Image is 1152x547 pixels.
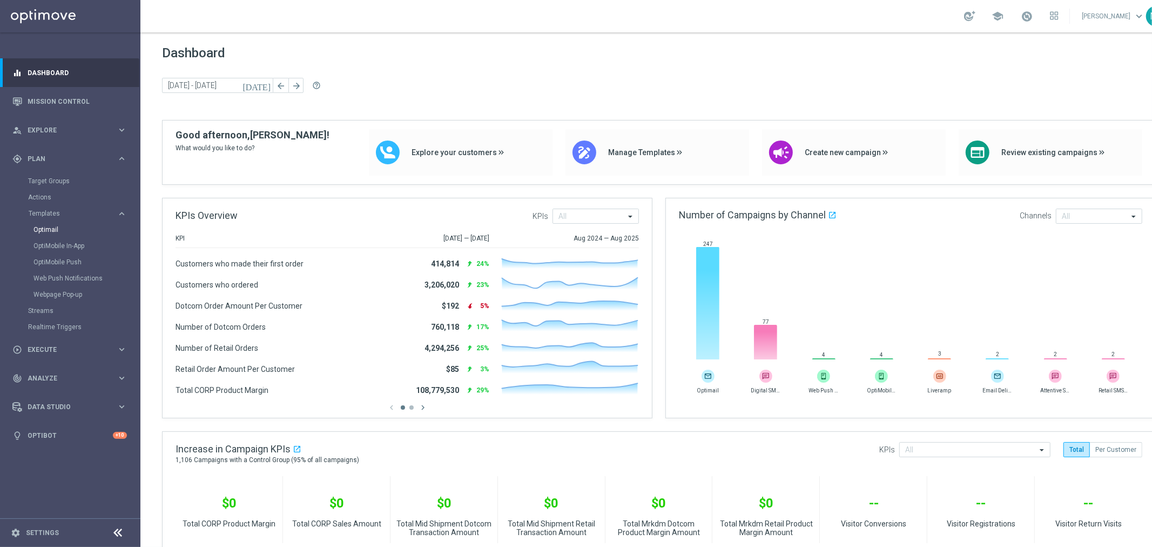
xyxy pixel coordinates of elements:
div: Data Studio [12,402,117,412]
div: Web Push Notifications [33,270,139,286]
i: keyboard_arrow_right [117,344,127,355]
div: Mission Control [12,87,127,116]
div: OptiMobile Push [33,254,139,270]
span: school [992,10,1003,22]
div: Plan [12,154,117,164]
i: equalizer [12,68,22,78]
span: Plan [28,156,117,162]
a: Streams [28,306,112,315]
a: Target Groups [28,177,112,185]
i: keyboard_arrow_right [117,125,127,135]
div: +10 [113,432,127,439]
div: Streams [28,303,139,319]
button: equalizer Dashboard [12,69,127,77]
div: Webpage Pop-up [33,286,139,303]
span: Analyze [28,375,117,382]
i: keyboard_arrow_right [117,209,127,219]
div: Templates [28,205,139,303]
i: play_circle_outline [12,345,22,355]
i: lightbulb [12,431,22,441]
i: keyboard_arrow_right [117,373,127,383]
button: Mission Control [12,97,127,106]
span: Explore [28,127,117,134]
button: person_search Explore keyboard_arrow_right [12,126,127,135]
div: Explore [12,125,117,135]
a: [PERSON_NAME]keyboard_arrow_down [1081,8,1146,24]
a: OptiMobile In-App [33,242,112,250]
button: track_changes Analyze keyboard_arrow_right [12,374,127,383]
div: Execute [12,345,117,355]
span: Templates [29,210,106,217]
a: Mission Control [28,87,127,116]
i: settings [11,528,21,538]
button: play_circle_outline Execute keyboard_arrow_right [12,345,127,354]
div: Dashboard [12,58,127,87]
i: track_changes [12,373,22,383]
i: person_search [12,125,22,135]
a: Optimail [33,225,112,234]
a: OptiMobile Push [33,258,112,266]
span: keyboard_arrow_down [1133,10,1145,22]
button: gps_fixed Plan keyboard_arrow_right [12,155,127,163]
button: lightbulb Optibot +10 [12,431,127,440]
a: Dashboard [28,58,127,87]
a: Optibot [28,421,113,450]
button: Data Studio keyboard_arrow_right [12,403,127,411]
a: Actions [28,193,112,202]
div: Realtime Triggers [28,319,139,335]
div: OptiMobile In-App [33,238,139,254]
div: Actions [28,189,139,205]
i: keyboard_arrow_right [117,402,127,412]
a: Settings [26,530,59,536]
div: Optimail [33,222,139,238]
a: Realtime Triggers [28,323,112,331]
div: Optibot [12,421,127,450]
div: Target Groups [28,173,139,189]
span: Execute [28,346,117,353]
div: Analyze [12,373,117,383]
a: Web Push Notifications [33,274,112,283]
i: gps_fixed [12,154,22,164]
button: Templates keyboard_arrow_right [28,209,127,218]
i: keyboard_arrow_right [117,154,127,164]
div: Templates [29,210,117,217]
a: Webpage Pop-up [33,290,112,299]
span: Data Studio [28,404,117,410]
